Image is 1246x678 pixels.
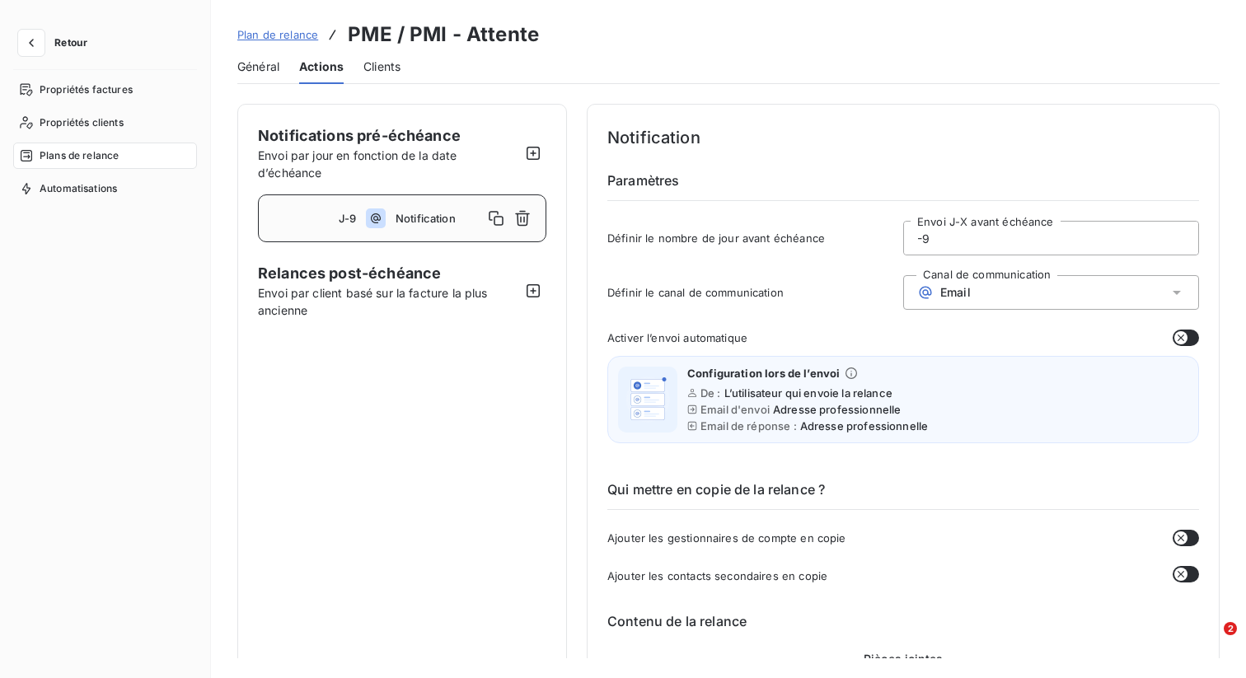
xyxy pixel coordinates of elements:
span: Plans de relance [40,148,119,163]
button: Retour [13,30,101,56]
span: Envoi par client basé sur la facture la plus ancienne [258,284,520,319]
span: J-9 [339,212,356,225]
span: Email d'envoi [700,403,770,416]
span: Adresse professionnelle [773,403,901,416]
a: Plans de relance [13,143,197,169]
a: Automatisations [13,175,197,202]
span: Propriétés factures [40,82,133,97]
span: Plan de relance [237,28,318,41]
a: Plan de relance [237,26,318,43]
h4: Notification [607,124,1199,151]
a: Propriétés clients [13,110,197,136]
a: Propriétés factures [13,77,197,103]
span: Notifications pré-échéance [258,127,461,144]
span: 2 [1224,622,1237,635]
span: Email [940,286,971,299]
h3: PME / PMI - Attente [348,20,539,49]
span: Notification [396,212,483,225]
span: Adresse professionnelle [800,419,928,433]
span: Automatisations [40,181,117,196]
span: Actions [299,58,344,75]
h6: Contenu de la relance [607,611,1199,631]
span: Configuration lors de l’envoi [687,367,840,380]
span: Email de réponse : [700,419,797,433]
span: Activer l’envoi automatique [607,331,747,344]
img: illustration helper email [621,373,674,426]
span: Ajouter les gestionnaires de compte en copie [607,531,846,545]
span: Pièces jointes [857,651,949,667]
h6: Qui mettre en copie de la relance ? [607,479,1199,510]
span: Envoi par jour en fonction de la date d’échéance [258,148,457,180]
span: Définir le nombre de jour avant échéance [607,231,903,245]
h6: Paramètres [607,171,1199,201]
span: Général [237,58,279,75]
span: De : [700,386,721,400]
span: L’utilisateur qui envoie la relance [724,386,892,400]
span: Définir le canal de communication [607,286,903,299]
span: Propriétés clients [40,115,124,130]
span: Retour [54,38,87,48]
iframe: Intercom live chat [1190,622,1230,662]
span: Ajouter les contacts secondaires en copie [607,569,827,582]
span: Relances post-échéance [258,262,520,284]
span: Clients [363,58,400,75]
